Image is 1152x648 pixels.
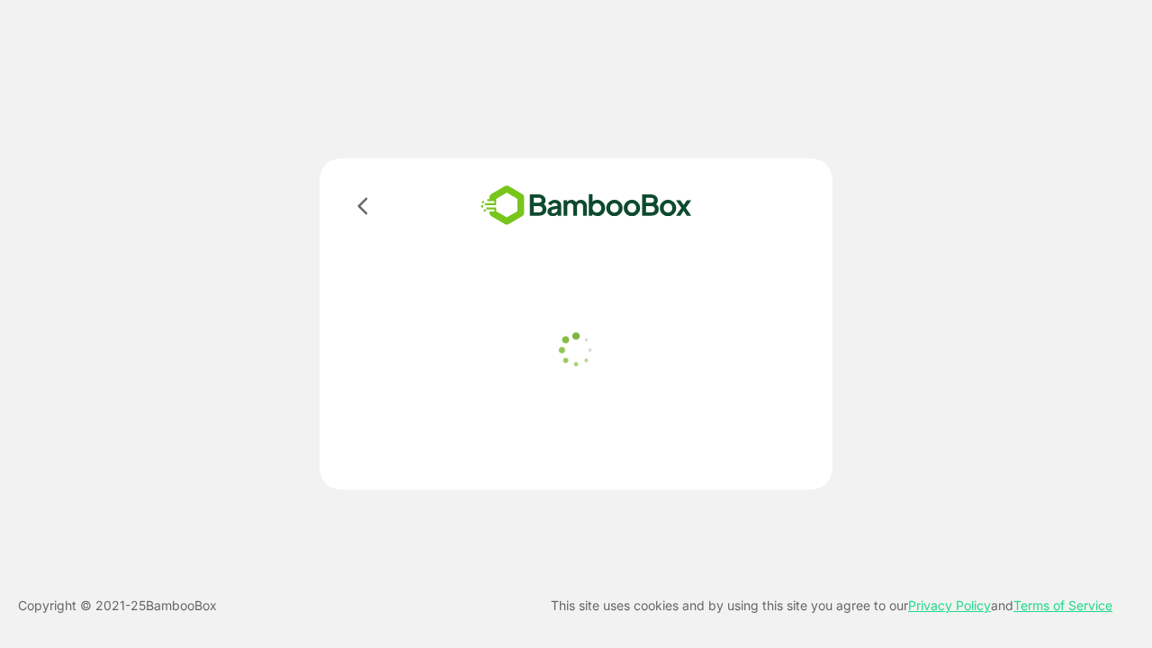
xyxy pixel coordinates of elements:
img: bamboobox [454,180,718,231]
a: Terms of Service [1013,598,1112,613]
p: Copyright © 2021- 25 BambooBox [18,595,217,616]
img: loader [553,328,598,373]
a: Privacy Policy [908,598,991,613]
p: This site uses cookies and by using this site you agree to our and [551,595,1112,616]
